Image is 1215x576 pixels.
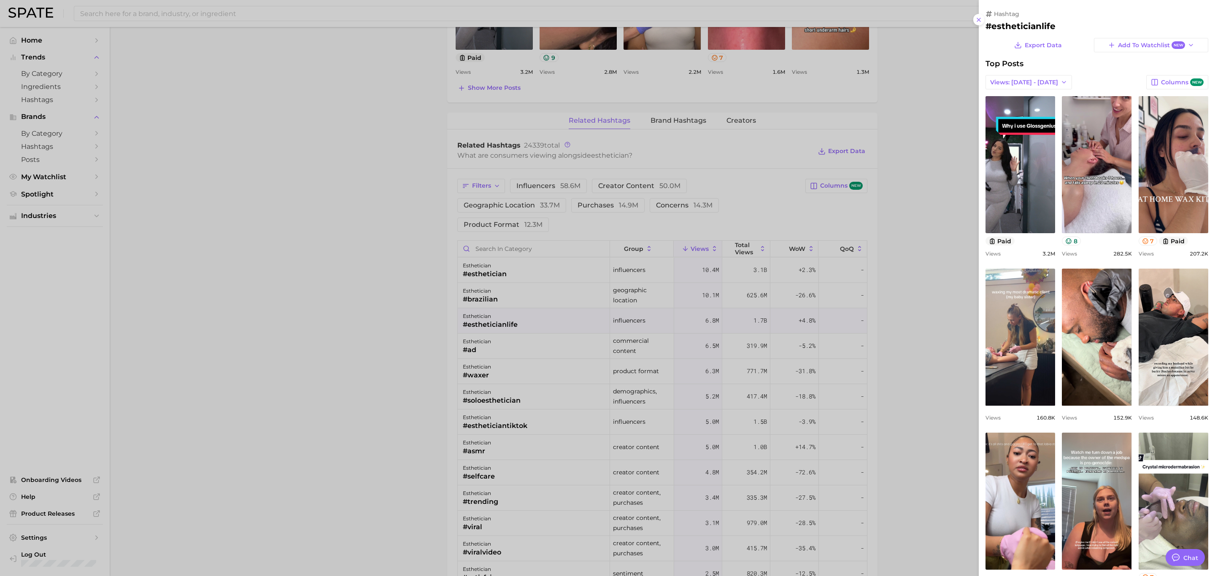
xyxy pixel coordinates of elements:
button: paid [1159,237,1188,245]
span: New [1172,41,1185,49]
span: 152.9k [1113,415,1132,421]
span: Add to Watchlist [1118,41,1185,49]
span: 3.2m [1042,250,1055,257]
span: 207.2k [1190,250,1208,257]
span: Views [1139,250,1154,257]
span: Views: [DATE] - [DATE] [990,79,1058,86]
span: Views [1062,415,1077,421]
span: Export Data [1025,42,1062,49]
span: new [1190,78,1204,86]
button: paid [985,237,1015,245]
span: Views [985,250,1001,257]
span: Views [1139,415,1154,421]
span: Top Posts [985,59,1023,68]
button: Add to WatchlistNew [1094,38,1208,52]
span: Columns [1161,78,1204,86]
button: Columnsnew [1146,75,1208,89]
span: 148.6k [1190,415,1208,421]
button: Export Data [1012,38,1064,52]
button: Views: [DATE] - [DATE] [985,75,1072,89]
h2: #estheticianlife [985,21,1208,31]
span: 160.8k [1037,415,1055,421]
span: Views [1062,250,1077,257]
button: 7 [1139,237,1158,245]
button: 8 [1062,237,1081,245]
span: 282.5k [1113,250,1132,257]
span: Views [985,415,1001,421]
span: hashtag [994,10,1019,18]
